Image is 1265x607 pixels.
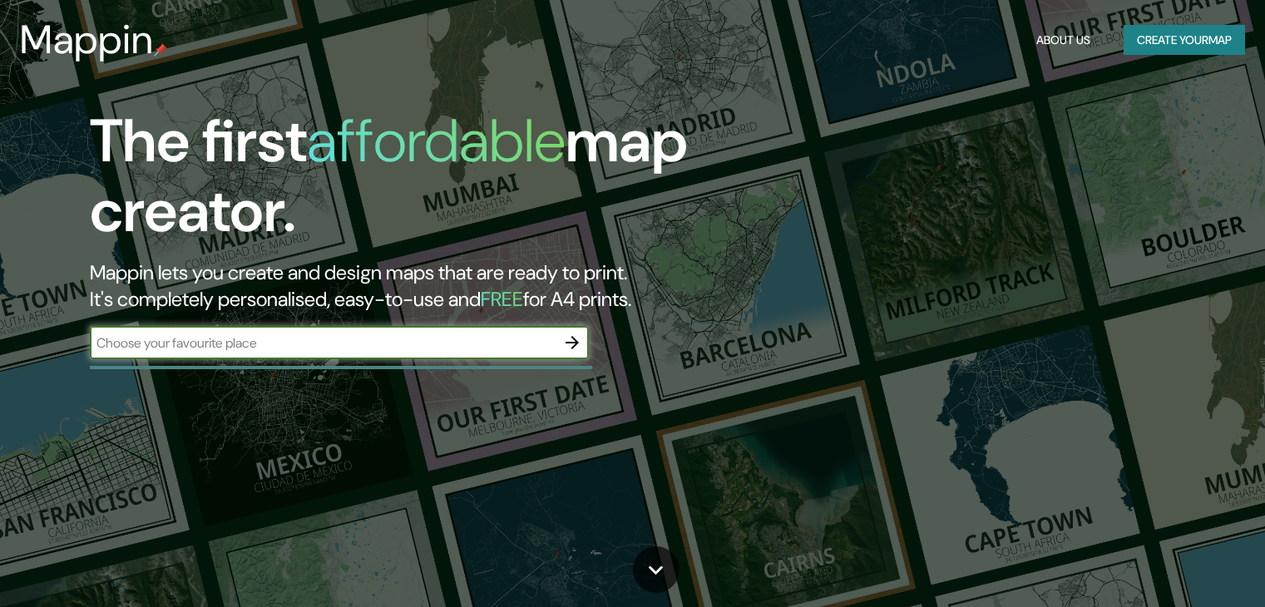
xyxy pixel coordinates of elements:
h1: affordable [307,102,566,180]
button: About Us [1030,25,1097,56]
h2: Mappin lets you create and design maps that are ready to print. It's completely personalised, eas... [90,259,723,313]
button: Create yourmap [1124,25,1245,56]
h5: FREE [481,286,523,312]
h1: The first map creator. [90,106,723,259]
h3: Mappin [20,17,154,63]
input: Choose your favourite place [90,333,556,353]
img: mappin-pin [154,43,167,57]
